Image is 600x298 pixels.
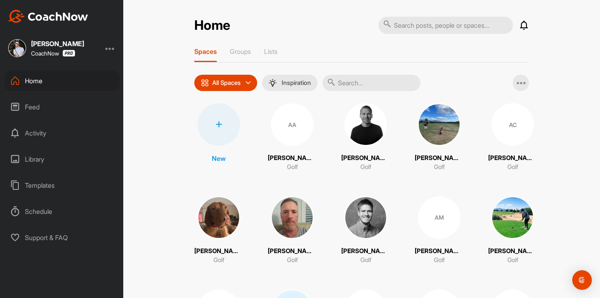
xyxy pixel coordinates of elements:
[507,162,518,172] p: Golf
[31,50,75,57] div: CoachNow
[378,17,513,34] input: Search posts, people or spaces...
[194,247,243,256] p: [PERSON_NAME]
[322,75,420,91] input: Search...
[287,256,298,265] p: Golf
[198,196,240,239] img: square_eec0f594bafd57d3833894f68a3a4b55.jpg
[8,10,88,23] img: CoachNow
[341,196,390,265] a: [PERSON_NAME]Golf
[213,256,224,265] p: Golf
[434,256,445,265] p: Golf
[194,196,243,265] a: [PERSON_NAME]Golf
[360,162,371,172] p: Golf
[4,227,120,248] div: Support & FAQ
[4,175,120,196] div: Templates
[491,103,534,146] div: AC
[212,153,226,163] p: New
[488,153,537,163] p: [PERSON_NAME]
[282,80,311,86] p: Inspiration
[491,196,534,239] img: square_56740f6eb7669d56b777449353fdbc6e.jpg
[344,103,387,146] img: square_4ad7f1488764088b47349a2f3e8be983.jpg
[4,71,120,91] div: Home
[269,79,277,87] img: menuIcon
[4,201,120,222] div: Schedule
[62,50,75,57] img: CoachNow Pro
[8,39,26,57] img: square_69e7ce49b8ac85affed7bcbb6ba4170a.jpg
[268,247,317,256] p: [PERSON_NAME]
[268,196,317,265] a: [PERSON_NAME]Golf
[341,247,390,256] p: [PERSON_NAME]
[4,97,120,117] div: Feed
[271,196,313,239] img: square_a7f8f94edf1f42e2f99f1870060b0499.jpg
[360,256,371,265] p: Golf
[31,40,84,47] div: [PERSON_NAME]
[268,103,317,172] a: AA[PERSON_NAME]Golf
[201,79,209,87] img: icon
[194,18,230,33] h2: Home
[572,270,592,290] div: Open Intercom Messenger
[271,103,313,146] div: AA
[418,196,460,239] div: AM
[287,162,298,172] p: Golf
[434,162,445,172] p: Golf
[268,153,317,163] p: [PERSON_NAME]
[264,47,278,56] p: Lists
[415,153,464,163] p: [PERSON_NAME]
[212,80,241,86] p: All Spaces
[418,103,460,146] img: square_b00858370602f481b2a27c50c729950e.jpg
[344,196,387,239] img: square_5d5ea3900045a32c5f0e14723a918235.jpg
[488,196,537,265] a: [PERSON_NAME]Golf
[4,149,120,169] div: Library
[194,47,217,56] p: Spaces
[341,103,390,172] a: [PERSON_NAME]Golf
[4,123,120,143] div: Activity
[415,196,464,265] a: AM[PERSON_NAME]Golf
[507,256,518,265] p: Golf
[415,247,464,256] p: [PERSON_NAME]
[415,103,464,172] a: [PERSON_NAME]Golf
[488,247,537,256] p: [PERSON_NAME]
[230,47,251,56] p: Groups
[341,153,390,163] p: [PERSON_NAME]
[488,103,537,172] a: AC[PERSON_NAME]Golf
